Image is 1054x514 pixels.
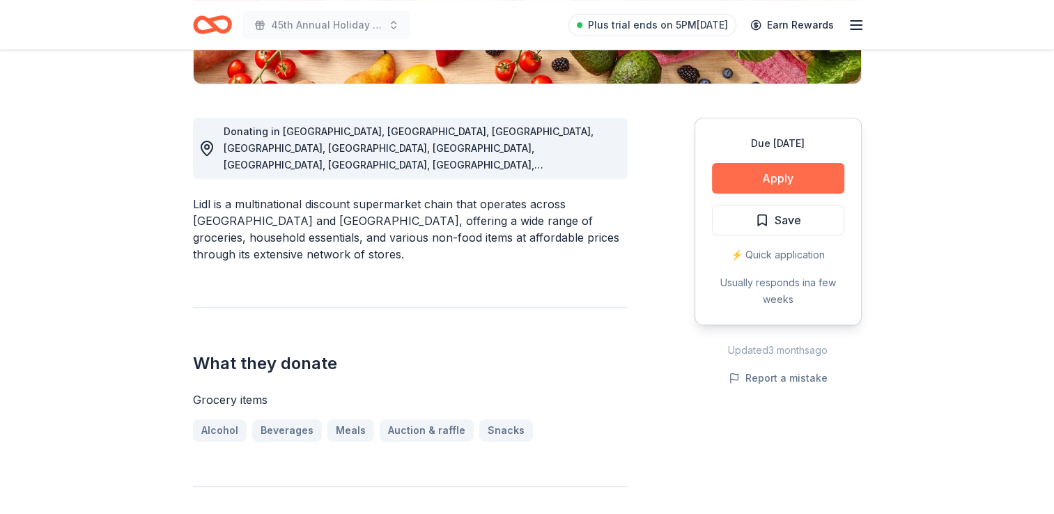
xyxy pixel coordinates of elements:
button: Apply [712,163,844,194]
a: Snacks [479,419,533,442]
a: Alcohol [193,419,247,442]
a: Beverages [252,419,322,442]
span: Donating in [GEOGRAPHIC_DATA], [GEOGRAPHIC_DATA], [GEOGRAPHIC_DATA], [GEOGRAPHIC_DATA], [GEOGRAPH... [224,125,594,187]
span: Save [775,211,801,229]
a: Earn Rewards [742,13,842,38]
span: Plus trial ends on 5PM[DATE] [588,17,728,33]
div: Updated 3 months ago [695,342,862,359]
div: ⚡️ Quick application [712,247,844,263]
div: Due [DATE] [712,135,844,152]
div: Lidl is a multinational discount supermarket chain that operates across [GEOGRAPHIC_DATA] and [GE... [193,196,628,263]
div: Usually responds in a few weeks [712,274,844,308]
h2: What they donate [193,352,628,375]
a: Home [193,8,232,41]
button: 45th Annual Holiday Craft Show [243,11,410,39]
button: Save [712,205,844,235]
div: Grocery items [193,391,628,408]
a: Meals [327,419,374,442]
span: 45th Annual Holiday Craft Show [271,17,382,33]
button: Report a mistake [729,370,828,387]
a: Auction & raffle [380,419,474,442]
a: Plus trial ends on 5PM[DATE] [568,14,736,36]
